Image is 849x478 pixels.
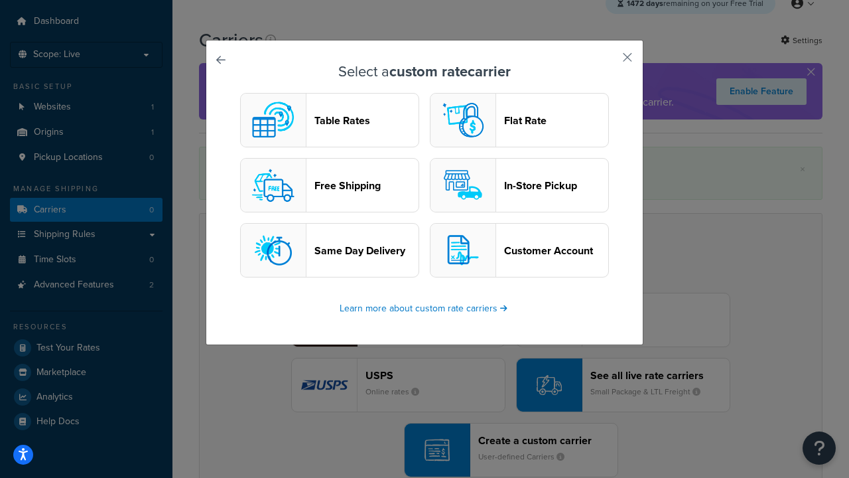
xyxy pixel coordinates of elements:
header: Flat Rate [504,114,608,127]
img: pickup logo [436,159,490,212]
button: free logoFree Shipping [240,158,419,212]
a: Learn more about custom rate carriers [340,301,509,315]
button: pickup logoIn-Store Pickup [430,158,609,212]
header: Customer Account [504,244,608,257]
img: flat logo [436,94,490,147]
h3: Select a [239,64,610,80]
button: customerAccount logoCustomer Account [430,223,609,278]
button: flat logoFlat Rate [430,93,609,147]
header: Table Rates [314,114,419,127]
img: free logo [247,159,300,212]
img: sameday logo [247,224,300,277]
button: custom logoTable Rates [240,93,419,147]
header: Free Shipping [314,179,419,192]
header: Same Day Delivery [314,244,419,257]
strong: custom rate carrier [389,60,511,82]
button: sameday logoSame Day Delivery [240,223,419,278]
img: customerAccount logo [436,224,490,277]
img: custom logo [247,94,300,147]
header: In-Store Pickup [504,179,608,192]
